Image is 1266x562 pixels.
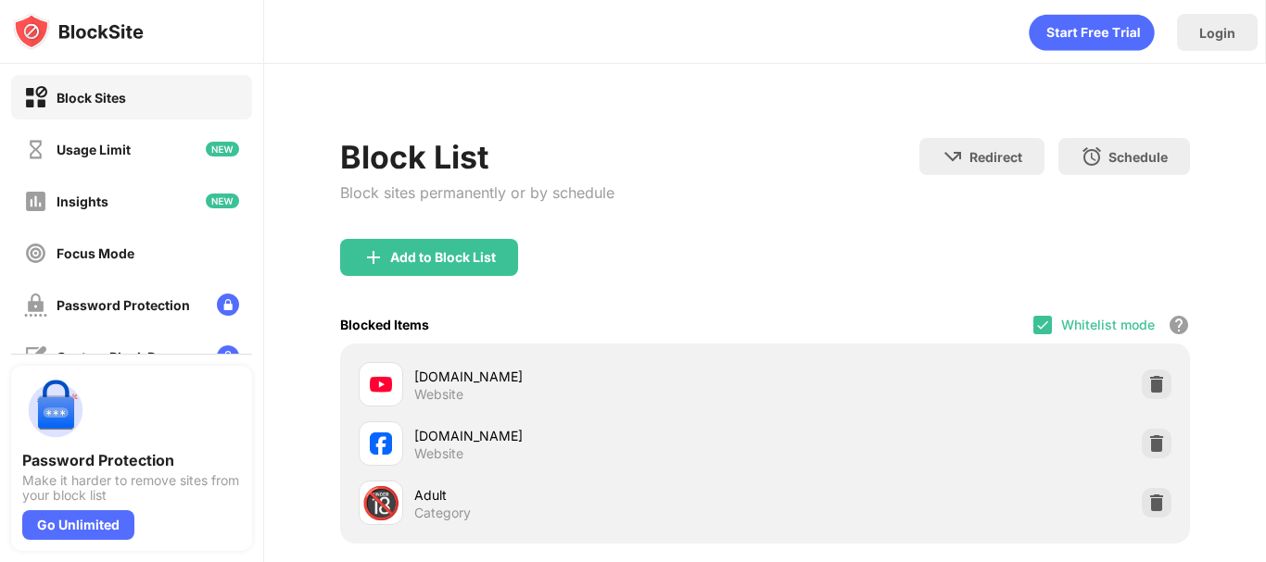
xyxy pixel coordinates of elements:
[361,484,400,522] div: 🔞
[340,138,614,176] div: Block List
[370,373,392,395] img: favicons
[217,293,239,316] img: lock-menu.svg
[390,250,496,265] div: Add to Block List
[57,297,190,313] div: Password Protection
[57,90,126,106] div: Block Sites
[414,445,463,462] div: Website
[22,451,241,469] div: Password Protection
[24,86,47,109] img: block-on.svg
[414,505,471,521] div: Category
[57,245,134,261] div: Focus Mode
[24,345,47,368] img: customize-block-page-off.svg
[24,293,47,317] img: password-protection-off.svg
[370,432,392,455] img: favicons
[414,485,766,505] div: Adult
[24,138,47,161] img: time-usage-off.svg
[1108,149,1168,165] div: Schedule
[1061,317,1155,332] div: Whitelist mode
[414,426,766,445] div: [DOMAIN_NAME]
[1035,318,1050,332] img: check.svg
[24,190,47,213] img: insights-off.svg
[969,149,1022,165] div: Redirect
[340,183,614,202] div: Block sites permanently or by schedule
[57,349,179,365] div: Custom Block Page
[1029,14,1155,51] div: animation
[414,367,766,386] div: [DOMAIN_NAME]
[1199,25,1235,41] div: Login
[217,345,239,368] img: lock-menu.svg
[13,13,144,50] img: logo-blocksite.svg
[22,473,241,503] div: Make it harder to remove sites from your block list
[24,242,47,265] img: focus-off.svg
[57,194,108,209] div: Insights
[206,142,239,156] img: new-icon.svg
[414,386,463,403] div: Website
[340,317,429,332] div: Blocked Items
[206,194,239,208] img: new-icon.svg
[57,142,131,157] div: Usage Limit
[22,377,89,443] img: push-password-protection.svg
[22,510,134,540] div: Go Unlimited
